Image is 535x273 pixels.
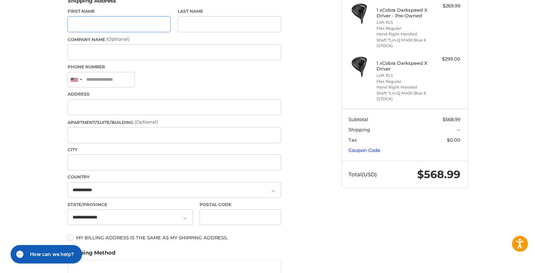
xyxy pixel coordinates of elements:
small: (Optional) [134,119,158,125]
span: Shipping [349,127,370,132]
label: Address [68,91,281,97]
span: Subtotal [349,116,368,122]
h4: 1 x Cobra Darkspeed X Driver - Pre-Owned [376,7,431,19]
label: Last Name [178,8,281,15]
span: $0.00 [447,137,460,143]
label: Phone Number [68,64,281,70]
li: Hand Right-Handed [376,31,431,37]
li: Flex Regular [376,79,431,85]
div: $269.99 [432,2,460,10]
li: Loft 10.5 [376,73,431,79]
legend: Shipping Method [68,249,115,260]
span: $568.99 [443,116,460,122]
small: (Optional) [106,36,130,42]
label: My billing address is the same as my shipping address. [68,235,281,240]
label: Postal Code [200,201,281,208]
label: City [68,147,281,153]
li: Shaft *Lin-Q M40X Blue 6 (STOCK) [376,37,431,49]
label: First Name [68,8,171,15]
iframe: Gorgias live chat messenger [7,243,84,266]
li: Shaft *Lin-Q M40X Blue 6 (STOCK) [376,90,431,102]
div: $299.00 [432,56,460,63]
label: Country [68,174,281,180]
span: -- [457,127,460,132]
span: $568.99 [417,168,460,181]
div: United States: +1 [68,72,84,87]
a: Coupon Code [349,147,380,153]
span: Total (USD) [349,171,377,178]
li: Hand Right-Handed [376,84,431,90]
label: State/Province [68,201,193,208]
li: Loft 10.5 [376,19,431,25]
span: Tax [349,137,357,143]
iframe: Google Customer Reviews [477,254,535,273]
li: Flex Regular [376,25,431,32]
label: Company Name [68,36,281,43]
label: Apartment/Suite/Building [68,119,281,126]
h4: 1 x Cobra Darkspeed X Driver [376,60,431,72]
